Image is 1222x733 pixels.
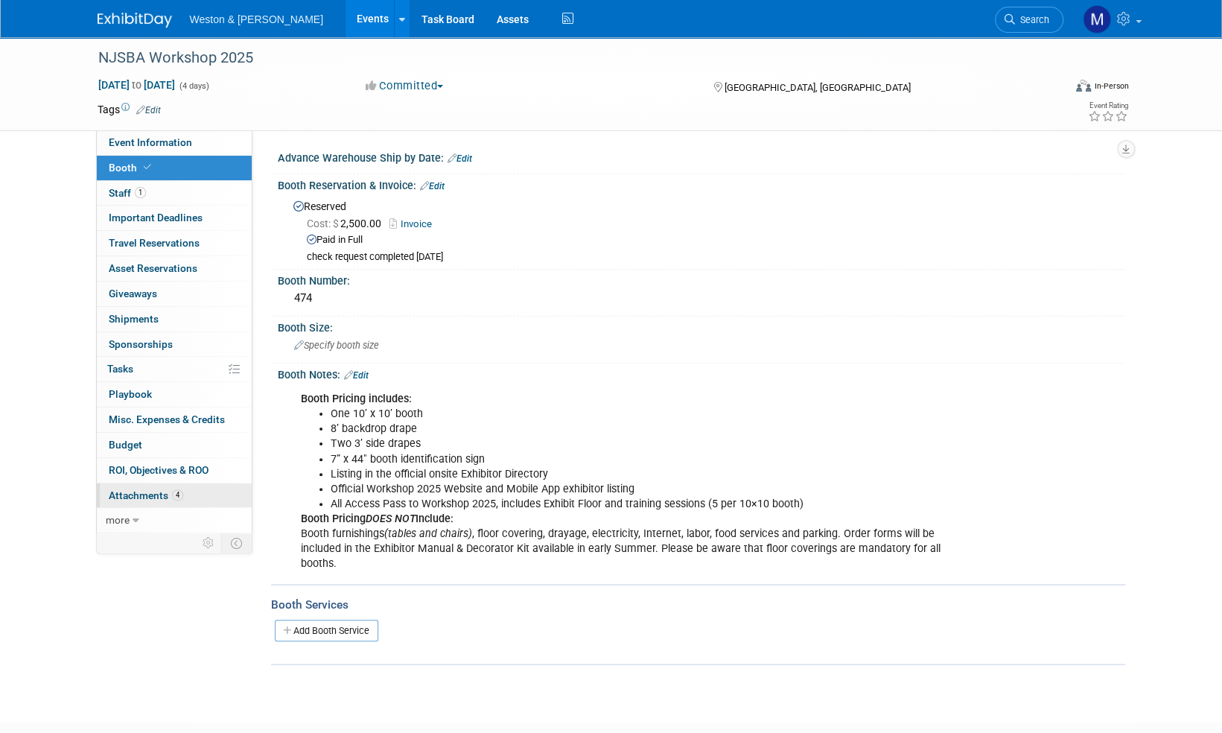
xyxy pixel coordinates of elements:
[331,482,952,497] li: Official Workshop 2025 Website and Mobile App exhibitor listing
[98,102,161,117] td: Tags
[190,13,323,25] span: Weston & [PERSON_NAME]
[136,105,161,115] a: Edit
[1093,80,1128,92] div: In-Person
[196,533,222,553] td: Personalize Event Tab Strip
[109,313,159,325] span: Shipments
[331,407,952,422] li: One 10’ x 10’ booth
[331,422,952,437] li: 8’ backdrop drape
[278,317,1125,335] div: Booth Size:
[97,181,252,206] a: Staff1
[995,7,1063,33] a: Search
[178,81,209,91] span: (4 days)
[420,181,445,191] a: Edit
[106,514,130,526] span: more
[97,231,252,256] a: Travel Reservations
[331,437,952,451] li: Two 3’ side drapes
[109,413,225,425] span: Misc. Expenses & Credits
[97,332,252,357] a: Sponsorships
[109,338,173,350] span: Sponsorships
[278,270,1125,288] div: Booth Number:
[360,78,449,94] button: Committed
[331,497,952,512] li: All Access Pass to Workshop 2025, includes Exhibit Floor and training sessions (5 per 10×10 booth)
[109,262,197,274] span: Asset Reservations
[172,489,183,501] span: 4
[289,195,1114,264] div: Reserved
[307,218,340,229] span: Cost: $
[130,79,144,91] span: to
[278,364,1125,383] div: Booth Notes:
[1087,102,1127,110] div: Event Rating
[1076,80,1091,92] img: Format-Inperson.png
[1083,5,1111,34] img: Mary Ann Trujillo
[448,153,472,164] a: Edit
[97,307,252,331] a: Shipments
[135,187,146,198] span: 1
[97,357,252,381] a: Tasks
[97,206,252,230] a: Important Deadlines
[144,163,151,171] i: Booth reservation complete
[275,620,378,641] a: Add Booth Service
[271,597,1125,613] div: Booth Services
[294,340,379,351] span: Specify booth size
[97,407,252,432] a: Misc. Expenses & Credits
[97,156,252,180] a: Booth
[98,13,172,28] img: ExhibitDay
[725,82,911,93] span: [GEOGRAPHIC_DATA], [GEOGRAPHIC_DATA]
[278,174,1125,194] div: Booth Reservation & Invoice:
[109,136,192,148] span: Event Information
[109,288,157,299] span: Giveaways
[221,533,252,553] td: Toggle Event Tabs
[97,483,252,508] a: Attachments4
[97,282,252,306] a: Giveaways
[109,187,146,199] span: Staff
[1015,14,1049,25] span: Search
[278,147,1125,166] div: Advance Warehouse Ship by Date:
[976,77,1129,100] div: Event Format
[384,527,472,540] i: (tables and chairs)
[97,508,252,533] a: more
[389,218,439,229] a: Invoice
[98,78,176,92] span: [DATE] [DATE]
[109,464,209,476] span: ROI, Objectives & ROO
[109,489,183,501] span: Attachments
[93,45,1041,72] div: NJSBA Workshop 2025
[331,452,952,467] li: 7” x 44″ booth identification sign
[289,287,1114,310] div: 474
[290,384,961,579] div: Booth furnishings , floor covering, drayage, electricity, Internet, labor, food services and park...
[107,363,133,375] span: Tasks
[307,251,1114,264] div: check request completed [DATE]
[109,388,152,400] span: Playbook
[301,393,412,405] b: Booth Pricing includes:
[97,256,252,281] a: Asset Reservations
[109,212,203,223] span: Important Deadlines
[307,218,387,229] span: 2,500.00
[331,467,952,482] li: Listing in the official onsite Exhibitor Directory
[109,162,154,174] span: Booth
[344,370,369,381] a: Edit
[97,382,252,407] a: Playbook
[109,237,200,249] span: Travel Reservations
[97,458,252,483] a: ROI, Objectives & ROO
[307,233,1114,247] div: Paid in Full
[366,513,416,525] i: DOES NOT
[97,433,252,457] a: Budget
[109,439,142,451] span: Budget
[97,130,252,155] a: Event Information
[301,513,454,525] b: Booth Pricing Include:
